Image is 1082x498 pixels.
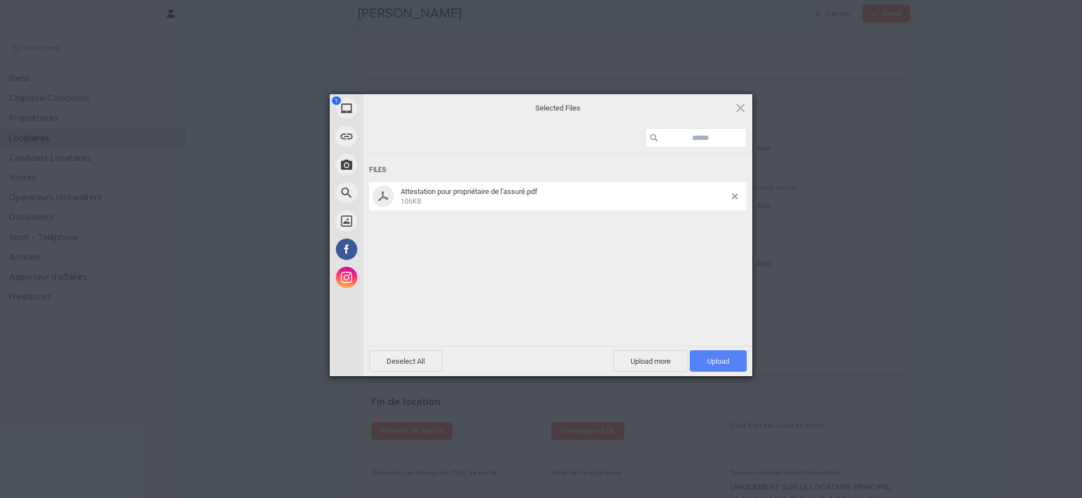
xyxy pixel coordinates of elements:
span: Click here or hit ESC to close picker [734,102,747,114]
span: 106KB [401,197,421,205]
div: Files [369,160,747,180]
div: Take Photo [330,151,465,179]
span: Upload more [613,350,688,372]
div: Facebook [330,235,465,263]
span: Deselect All [369,350,442,372]
div: Instagram [330,263,465,292]
div: My Device [330,94,465,122]
span: Upload [707,357,729,365]
span: Upload [690,350,747,372]
div: Link (URL) [330,122,465,151]
span: Selected Files [445,103,671,113]
span: 1 [332,96,341,105]
span: Attestation pour propriétaire de l'assuré.pdf [397,187,732,206]
div: Unsplash [330,207,465,235]
span: Attestation pour propriétaire de l'assuré.pdf [401,187,538,196]
div: Web Search [330,179,465,207]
